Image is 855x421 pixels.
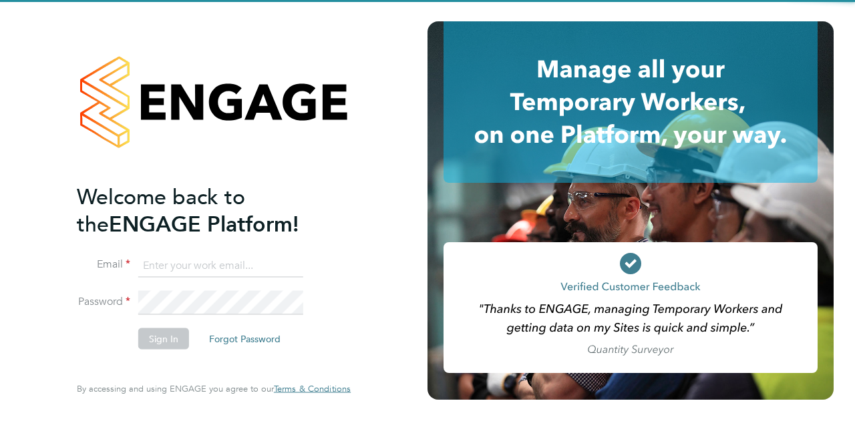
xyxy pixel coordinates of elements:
[77,183,337,238] h2: ENGAGE Platform!
[198,328,291,350] button: Forgot Password
[274,383,351,394] span: Terms & Conditions
[77,258,130,272] label: Email
[77,295,130,309] label: Password
[138,328,189,350] button: Sign In
[274,384,351,394] a: Terms & Conditions
[77,383,351,394] span: By accessing and using ENGAGE you agree to our
[138,254,303,278] input: Enter your work email...
[77,183,245,237] span: Welcome back to the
